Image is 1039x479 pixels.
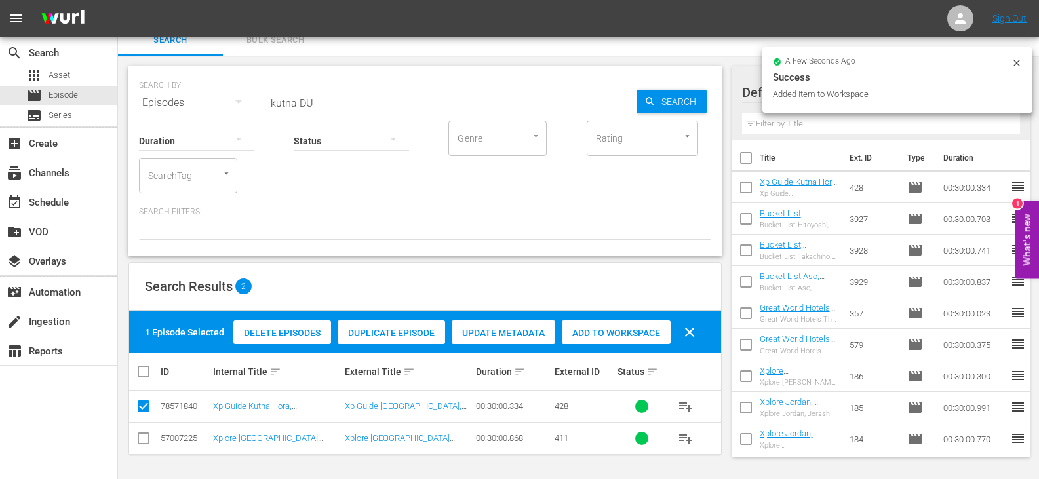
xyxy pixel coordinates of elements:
[760,208,839,248] a: Bucket List Hitoyoshi, [GEOGRAPHIC_DATA] (DU)
[452,320,555,344] button: Update Metadata
[1010,305,1026,320] span: reorder
[899,140,935,176] th: Type
[338,328,445,338] span: Duplicate Episode
[213,364,340,379] div: Internal Title
[26,88,42,104] span: Episode
[452,328,555,338] span: Update Metadata
[760,397,818,417] a: Xplore Jordan, Jerash (DU)
[682,324,697,340] span: clear
[345,433,455,453] a: Xplore [GEOGRAPHIC_DATA] Kutna Hora
[938,360,1010,392] td: 00:30:00.300
[938,329,1010,360] td: 00:30:00.375
[7,195,22,210] span: Schedule
[674,316,705,348] button: clear
[760,315,840,324] div: Great World Hotels The Residence
[646,366,658,377] span: sort
[844,423,902,455] td: 184
[760,410,840,418] div: Xplore Jordan, Jerash
[760,303,835,322] a: Great World Hotels The Residence (DU)
[670,391,701,422] button: playlist_add
[145,278,233,294] span: Search Results
[161,401,209,411] div: 78571840
[235,278,252,294] span: 2
[844,235,902,266] td: 3928
[555,366,614,377] div: External ID
[49,69,70,82] span: Asset
[773,88,1008,101] div: Added Item to Workspace
[907,274,923,290] span: Episode
[31,3,94,34] img: ans4CAIJ8jUAAAAAAAAAAAAAAAAAAAAAAAAgQb4GAAAAAAAAAAAAAAAAAAAAAAAAJMjXAAAAAAAAAAAAAAAAAAAAAAAAgAT5G...
[161,366,209,377] div: ID
[760,429,839,458] a: Xplore Jordan, [GEOGRAPHIC_DATA] (DU)
[7,284,22,300] span: Automation
[760,140,842,176] th: Title
[514,366,526,377] span: sort
[637,90,707,113] button: Search
[345,364,472,379] div: External Title
[935,140,1014,176] th: Duration
[844,297,902,329] td: 357
[49,88,78,102] span: Episode
[678,398,694,414] span: playlist_add
[1010,179,1026,195] span: reorder
[760,221,840,229] div: Bucket List Hitoyoshi, [GEOGRAPHIC_DATA]
[7,224,22,240] span: VOD
[760,366,839,405] a: Xplore [PERSON_NAME][GEOGRAPHIC_DATA] (DU)
[7,254,22,269] span: Overlays
[26,107,42,123] span: Series
[562,320,671,344] button: Add to Workspace
[1010,336,1026,352] span: reorder
[760,177,839,206] a: Xp Guide Kutna Hora,[GEOGRAPHIC_DATA] (DU)
[7,343,22,359] span: Reports
[760,252,840,261] div: Bucket List Takachiho, [GEOGRAPHIC_DATA]
[161,433,209,443] div: 57007225
[1010,273,1026,289] span: reorder
[938,423,1010,455] td: 00:30:00.770
[907,180,923,195] span: Episode
[907,337,923,353] span: Episode
[618,364,666,379] div: Status
[760,189,840,198] div: Xp Guide [GEOGRAPHIC_DATA],[GEOGRAPHIC_DATA]
[907,305,923,321] span: Episode
[269,366,281,377] span: sort
[555,433,568,443] span: 411
[403,366,415,377] span: sort
[760,441,840,450] div: Xplore [GEOGRAPHIC_DATA], [GEOGRAPHIC_DATA]
[992,13,1027,24] a: Sign Out
[670,423,701,454] button: playlist_add
[907,400,923,415] span: Episode
[231,33,320,48] span: Bulk Search
[907,211,923,227] span: Episode
[678,431,694,446] span: playlist_add
[681,130,694,142] button: Open
[126,33,215,48] span: Search
[785,56,855,67] span: a few seconds ago
[562,328,671,338] span: Add to Workspace
[760,284,840,292] div: Bucket List Aso, [GEOGRAPHIC_DATA]
[1010,431,1026,446] span: reorder
[656,90,707,113] span: Search
[844,266,902,297] td: 3929
[233,328,331,338] span: Delete Episodes
[8,10,24,26] span: menu
[938,235,1010,266] td: 00:30:00.741
[760,334,835,354] a: Great World Hotels Dieswaene (DU)
[1010,242,1026,258] span: reorder
[1012,198,1023,208] div: 1
[938,172,1010,203] td: 00:30:00.334
[760,271,839,301] a: Bucket List Aso, [GEOGRAPHIC_DATA] (DU)
[220,167,233,180] button: Open
[760,378,840,387] div: Xplore [PERSON_NAME][GEOGRAPHIC_DATA]
[233,320,331,344] button: Delete Episodes
[844,329,902,360] td: 579
[139,206,711,218] p: Search Filters:
[760,347,840,355] div: Great World Hotels Dieswaene
[1015,201,1039,278] button: Open Feedback Widget
[26,67,42,83] span: Asset
[1010,368,1026,383] span: reorder
[844,392,902,423] td: 185
[345,401,467,421] a: Xp Guide [GEOGRAPHIC_DATA],[GEOGRAPHIC_DATA]
[476,433,551,443] div: 00:30:00.868
[907,242,923,258] span: Episode
[555,401,568,411] span: 428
